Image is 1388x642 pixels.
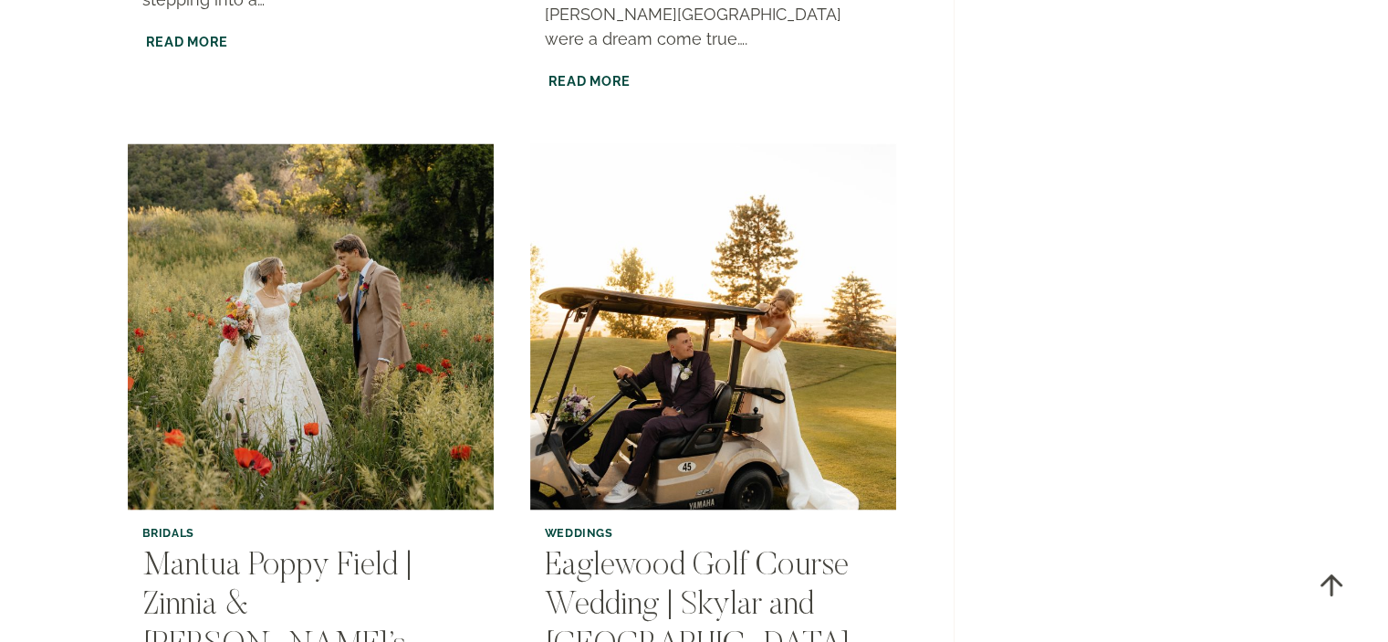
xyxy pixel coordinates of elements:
[1301,555,1361,615] a: Scroll to top
[545,69,634,92] a: Read More
[530,143,896,510] a: Eaglewood Golf Course Wedding | Skylar and Stockton
[545,525,613,539] a: Weddings
[142,525,194,539] a: Bridals
[530,143,896,510] img: bride and groom riding a golf cart
[128,143,494,510] img: Mantua Poppy Field | Zinnia & Royce’s Bridals
[142,30,232,53] a: Read More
